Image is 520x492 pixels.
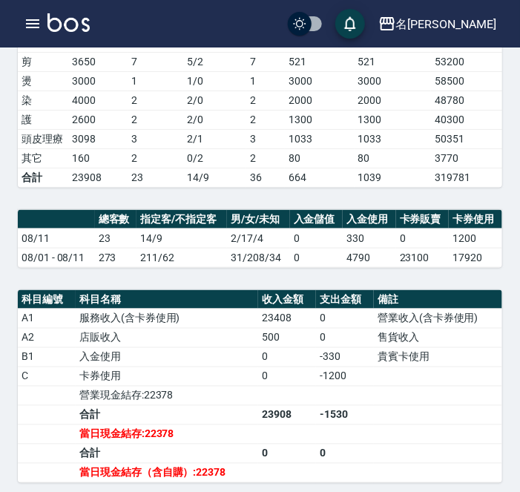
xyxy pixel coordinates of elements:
[285,168,355,187] td: 664
[18,328,76,347] td: A2
[431,148,519,168] td: 3770
[76,463,258,482] td: 當日現金結存（含自購）:22378
[355,148,432,168] td: 80
[183,168,246,187] td: 14/9
[290,210,343,229] th: 入金儲值
[343,229,396,248] td: 330
[76,309,258,328] td: 服務收入(含卡券使用)
[76,386,258,405] td: 營業現金結存:22378
[18,210,502,268] table: a dense table
[18,248,95,267] td: 08/01 - 08/11
[95,210,136,229] th: 總客數
[136,248,227,267] td: 211/62
[68,71,128,91] td: 3000
[431,71,519,91] td: 58500
[128,148,184,168] td: 2
[431,91,519,110] td: 48780
[246,52,285,71] td: 7
[316,328,374,347] td: 0
[431,110,519,129] td: 40300
[95,248,136,267] td: 273
[18,148,68,168] td: 其它
[128,110,184,129] td: 2
[227,229,289,248] td: 2/17/4
[128,52,184,71] td: 7
[183,110,246,129] td: 2 / 0
[374,328,502,347] td: 售貨收入
[285,71,355,91] td: 3000
[76,424,258,444] td: 當日現金結存:22378
[76,405,258,424] td: 合計
[18,129,68,148] td: 頭皮理療
[246,148,285,168] td: 2
[290,229,343,248] td: 0
[258,328,316,347] td: 500
[316,367,374,386] td: -1200
[18,367,76,386] td: C
[343,210,396,229] th: 入金使用
[258,347,316,367] td: 0
[246,168,285,187] td: 36
[355,110,432,129] td: 1300
[183,71,246,91] td: 1 / 0
[68,110,128,129] td: 2600
[396,229,450,248] td: 0
[258,405,316,424] td: 23908
[47,13,90,32] img: Logo
[18,229,95,248] td: 08/11
[18,52,68,71] td: 剪
[18,91,68,110] td: 染
[316,444,374,463] td: 0
[68,168,128,187] td: 23908
[449,248,502,267] td: 17920
[18,309,76,328] td: A1
[431,52,519,71] td: 53200
[258,444,316,463] td: 0
[76,290,258,309] th: 科目名稱
[355,129,432,148] td: 1033
[316,290,374,309] th: 支出金額
[68,91,128,110] td: 4000
[335,9,365,39] button: save
[355,91,432,110] td: 2000
[76,444,258,463] td: 合計
[18,290,76,309] th: 科目編號
[18,347,76,367] td: B1
[258,367,316,386] td: 0
[396,15,496,33] div: 名[PERSON_NAME]
[355,71,432,91] td: 3000
[372,9,502,39] button: 名[PERSON_NAME]
[449,229,502,248] td: 1200
[449,210,502,229] th: 卡券使用
[258,309,316,328] td: 23408
[128,129,184,148] td: 3
[18,290,502,483] table: a dense table
[285,52,355,71] td: 521
[136,229,227,248] td: 14/9
[68,52,128,71] td: 3650
[316,309,374,328] td: 0
[246,91,285,110] td: 2
[343,248,396,267] td: 4790
[316,405,374,424] td: -1530
[316,347,374,367] td: -330
[183,148,246,168] td: 0 / 2
[227,248,289,267] td: 31/208/34
[374,290,502,309] th: 備註
[355,52,432,71] td: 521
[374,309,502,328] td: 營業收入(含卡券使用)
[246,110,285,129] td: 2
[290,248,343,267] td: 0
[76,367,258,386] td: 卡券使用
[183,52,246,71] td: 5 / 2
[246,71,285,91] td: 1
[396,248,450,267] td: 23100
[227,210,289,229] th: 男/女/未知
[95,229,136,248] td: 23
[431,129,519,148] td: 50351
[355,168,432,187] td: 1039
[285,148,355,168] td: 80
[183,91,246,110] td: 2 / 0
[374,347,502,367] td: 貴賓卡使用
[246,129,285,148] td: 3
